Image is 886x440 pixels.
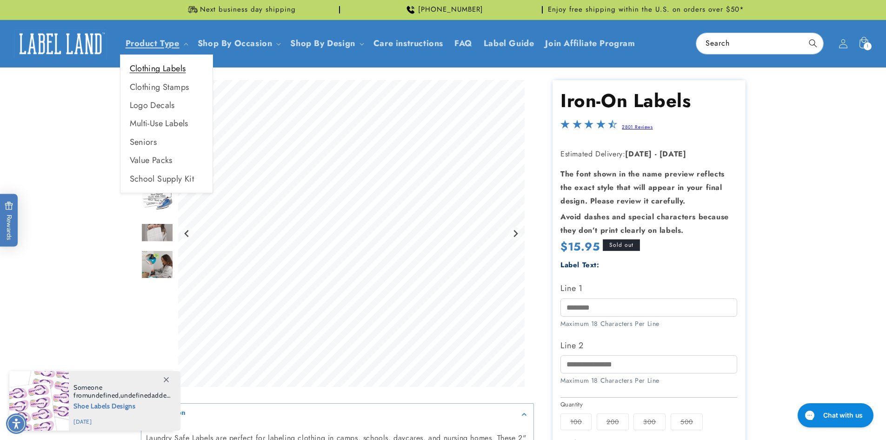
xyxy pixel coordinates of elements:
span: Rewards [5,201,13,240]
button: Search [803,33,823,54]
span: [PHONE_NUMBER] [418,5,483,14]
strong: [DATE] [660,149,686,159]
button: Go to last slide [181,227,193,240]
span: [DATE] [73,418,171,426]
img: Label Land [14,29,107,58]
button: Next slide [509,227,521,240]
span: Shop By Occasion [198,38,273,49]
strong: The font shown in the name preview reflects the exact style that will appear in your final design... [560,169,725,206]
div: Maximum 18 Characters Per Line [560,319,737,329]
summary: Shop By Occasion [192,33,285,54]
a: Multi-Use Labels [120,115,213,133]
span: Next business day shipping [200,5,296,14]
a: Care instructions [368,33,449,54]
label: Line 1 [560,281,737,296]
span: Care instructions [373,38,443,49]
label: 100 [560,413,592,430]
p: Estimated Delivery: [560,148,737,161]
div: Go to slide 5 [141,216,173,249]
img: Iron-On Labels - Label Land [141,250,173,283]
strong: Avoid dashes and special characters because they don’t print clearly on labels. [560,211,729,236]
a: Clothing Labels [120,60,213,78]
img: null [141,223,173,242]
h1: Iron-On Labels [560,88,737,113]
a: Seniors [120,133,213,151]
span: Shoe Labels Designs [73,399,171,411]
span: 4.5-star overall rating [560,122,617,133]
span: $15.95 [560,238,600,255]
div: Go to slide 4 [141,182,173,215]
span: Sold out [603,239,640,251]
div: Maximum 18 Characters Per Line [560,376,737,386]
a: School Supply Kit [120,170,213,188]
label: 300 [633,413,666,430]
label: Line 2 [560,338,737,353]
span: undefined [120,391,151,399]
label: Label Text: [560,260,600,270]
strong: - [655,149,657,159]
summary: Product Type [120,33,192,54]
a: Label Land [11,26,111,61]
a: Clothing Stamps [120,78,213,96]
img: Iron-on name labels with an iron [141,182,173,215]
span: FAQ [454,38,473,49]
span: 1 [866,42,869,50]
span: undefined [88,391,119,399]
a: Product Type [126,37,180,49]
iframe: Gorgias live chat messenger [793,400,877,431]
div: Accessibility Menu [6,413,27,434]
a: Value Packs [120,151,213,169]
span: Join Affiliate Program [545,38,635,49]
span: Someone from , added this product to their cart. [73,384,171,399]
a: Logo Decals [120,96,213,115]
a: 2801 Reviews - open in a new tab [622,123,653,130]
label: 200 [597,413,629,430]
span: Enjoy free shipping within the U.S. on orders over $50* [548,5,744,14]
summary: Description [141,404,533,425]
a: Shop By Design [290,37,355,49]
div: Go to slide 6 [141,250,173,283]
a: Join Affiliate Program [540,33,640,54]
a: FAQ [449,33,478,54]
legend: Quantity [560,400,584,409]
a: Label Guide [478,33,540,54]
summary: Shop By Design [285,33,367,54]
span: Label Guide [484,38,534,49]
label: 500 [671,413,703,430]
strong: [DATE] [625,149,652,159]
